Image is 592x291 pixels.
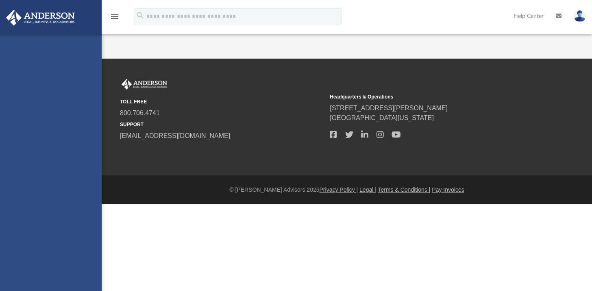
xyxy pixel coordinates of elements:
img: User Pic [574,10,586,22]
img: Anderson Advisors Platinum Portal [120,79,169,90]
a: Terms & Conditions | [378,186,431,193]
div: © [PERSON_NAME] Advisors 2025 [102,186,592,194]
i: menu [110,11,120,21]
a: Pay Invoices [432,186,464,193]
a: Privacy Policy | [320,186,358,193]
a: [EMAIL_ADDRESS][DOMAIN_NAME] [120,132,230,139]
small: Headquarters & Operations [330,93,534,101]
a: [GEOGRAPHIC_DATA][US_STATE] [330,114,434,121]
a: menu [110,15,120,21]
a: [STREET_ADDRESS][PERSON_NAME] [330,105,448,112]
a: 800.706.4741 [120,109,160,116]
small: SUPPORT [120,121,324,128]
i: search [136,11,145,20]
a: Legal | [359,186,377,193]
img: Anderson Advisors Platinum Portal [4,10,77,26]
small: TOLL FREE [120,98,324,105]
